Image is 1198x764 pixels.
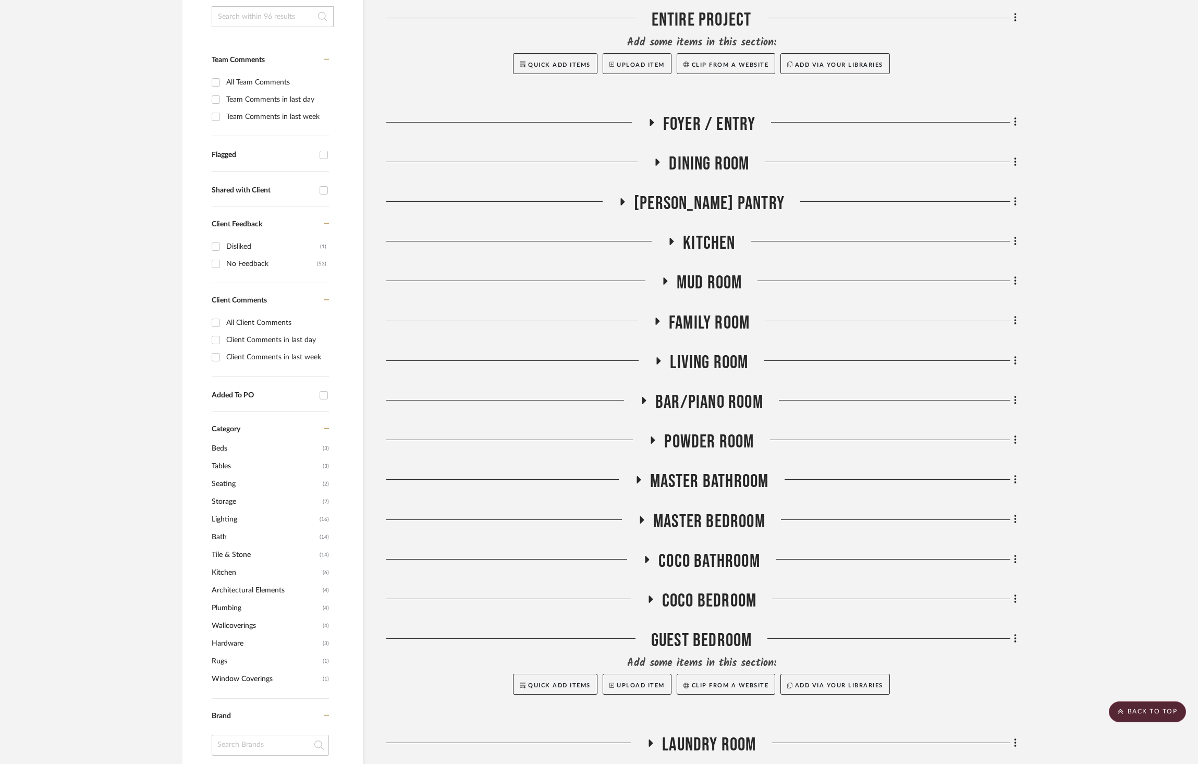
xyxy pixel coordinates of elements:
span: Mud Room [677,272,742,294]
span: Bar/Piano Room [655,391,763,414]
div: Team Comments in last week [226,108,326,125]
span: Category [212,425,240,434]
input: Search Brands [212,735,329,756]
span: Client Feedback [212,221,262,228]
span: (4) [323,600,329,616]
span: Seating [212,475,320,493]
span: (3) [323,458,329,475]
span: [PERSON_NAME] Pantry [634,192,785,215]
span: Brand [212,712,231,720]
span: Plumbing [212,599,320,617]
span: Master Bathroom [650,470,769,493]
div: Added To PO [212,391,314,400]
span: Rugs [212,652,320,670]
div: No Feedback [226,256,317,272]
span: (14) [320,529,329,545]
span: Coco Bedroom [662,590,756,612]
span: (3) [323,440,329,457]
span: (16) [320,511,329,528]
button: Upload Item [603,53,671,74]
input: Search within 96 results [212,6,334,27]
span: Quick Add Items [528,62,591,68]
span: Kitchen [683,232,735,254]
span: Window Coverings [212,670,320,688]
span: Wallcoverings [212,617,320,635]
button: Add via your libraries [780,674,890,695]
button: Upload Item [603,674,671,695]
button: Clip from a website [677,674,775,695]
span: Tile & Stone [212,546,317,564]
span: Family Room [669,312,750,334]
span: Lighting [212,511,317,528]
span: Hardware [212,635,320,652]
span: (2) [323,476,329,492]
span: Foyer / Entry [663,113,756,136]
div: All Team Comments [226,74,326,91]
div: (1) [320,238,326,255]
span: (6) [323,564,329,581]
span: Quick Add Items [528,683,591,688]
div: All Client Comments [226,314,326,331]
span: Storage [212,493,320,511]
div: Add some items in this section: [386,35,1017,50]
span: Powder Room [664,431,754,453]
span: (1) [323,671,329,687]
span: Tables [212,457,320,475]
span: (14) [320,547,329,563]
button: Quick Add Items [513,53,597,74]
button: Add via your libraries [780,53,890,74]
span: Bath [212,528,317,546]
div: Add some items in this section: [386,656,1017,671]
div: Team Comments in last day [226,91,326,108]
span: Team Comments [212,56,265,64]
scroll-to-top-button: BACK TO TOP [1109,701,1186,722]
span: Coco Bathroom [658,550,760,573]
span: Laundry Room [662,734,756,756]
div: (53) [317,256,326,272]
span: (1) [323,653,329,670]
span: Master Bedroom [653,511,765,533]
span: Client Comments [212,297,267,304]
span: (2) [323,493,329,510]
span: Living Room [670,351,748,374]
button: Clip from a website [677,53,775,74]
span: Dining Room [669,153,749,175]
div: Client Comments in last day [226,332,326,348]
span: (3) [323,635,329,652]
span: (4) [323,617,329,634]
div: Flagged [212,151,314,160]
span: Architectural Elements [212,581,320,599]
span: Beds [212,440,320,457]
span: Kitchen [212,564,320,581]
span: (4) [323,582,329,599]
div: Disliked [226,238,320,255]
div: Shared with Client [212,186,314,195]
div: Client Comments in last week [226,349,326,366]
button: Quick Add Items [513,674,597,695]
